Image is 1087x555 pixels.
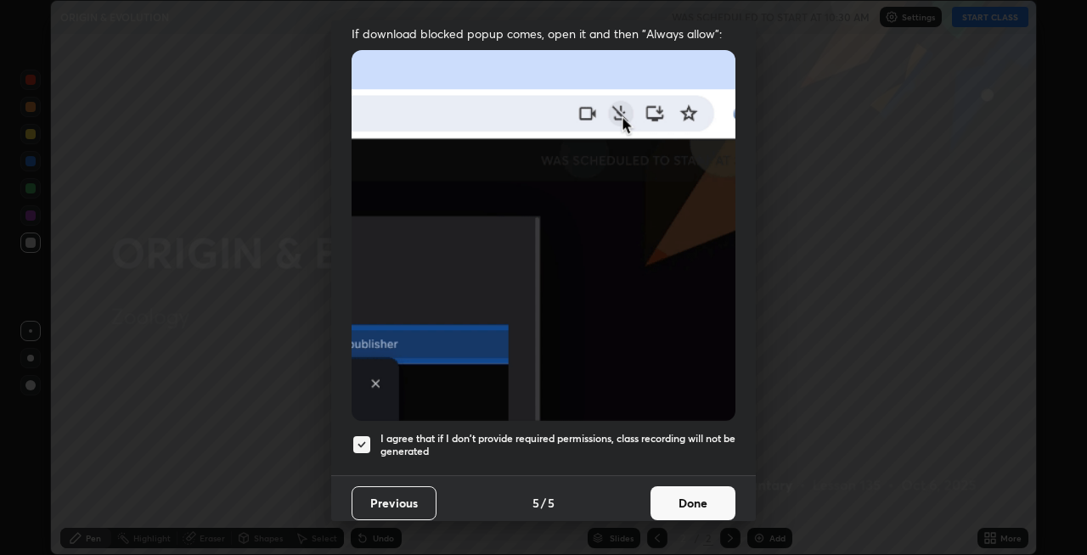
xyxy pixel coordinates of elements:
span: If download blocked popup comes, open it and then "Always allow": [352,25,735,42]
h4: 5 [532,494,539,512]
img: downloads-permission-blocked.gif [352,50,735,421]
h4: / [541,494,546,512]
button: Previous [352,486,436,520]
h5: I agree that if I don't provide required permissions, class recording will not be generated [380,432,735,458]
button: Done [651,486,735,520]
h4: 5 [548,494,555,512]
